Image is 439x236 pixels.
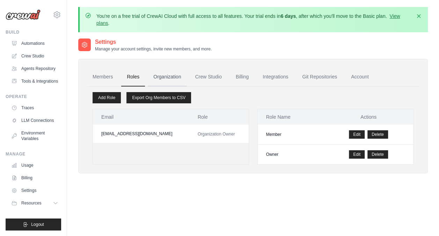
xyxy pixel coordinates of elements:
[95,38,212,46] h2: Settings
[198,132,235,137] span: Organization Owner
[87,68,118,86] a: Members
[8,172,61,183] a: Billing
[345,68,374,86] a: Account
[8,197,61,209] button: Resources
[93,92,121,103] a: Add Role
[6,218,61,230] button: Logout
[8,76,61,87] a: Tools & Integrations
[258,109,324,125] th: Role Name
[8,185,61,196] a: Settings
[6,151,61,157] div: Manage
[126,92,191,103] a: Export Org Members to CSV
[324,109,413,125] th: Actions
[93,109,189,125] th: Email
[367,150,388,159] button: Delete
[258,145,324,165] td: Owner
[297,68,343,86] a: Git Repositories
[95,46,212,52] p: Manage your account settings, invite new members, and more.
[367,130,388,139] button: Delete
[230,68,254,86] a: Billing
[8,160,61,171] a: Usage
[258,125,324,145] td: Member
[8,127,61,144] a: Environment Variables
[8,63,61,74] a: Agents Repository
[6,9,41,20] img: Logo
[349,150,365,159] a: Edit
[257,68,294,86] a: Integrations
[148,68,186,86] a: Organization
[190,68,227,86] a: Crew Studio
[8,38,61,49] a: Automations
[121,68,145,86] a: Roles
[8,50,61,62] a: Crew Studio
[31,222,44,227] span: Logout
[349,130,365,139] a: Edit
[6,29,61,35] div: Build
[21,200,41,206] span: Resources
[96,13,411,27] p: You're on a free trial of CrewAI Cloud with full access to all features. Your trial ends in , aft...
[93,125,189,143] td: [EMAIL_ADDRESS][DOMAIN_NAME]
[8,115,61,126] a: LLM Connections
[8,102,61,113] a: Traces
[280,13,296,19] strong: 6 days
[6,94,61,99] div: Operate
[189,109,249,125] th: Role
